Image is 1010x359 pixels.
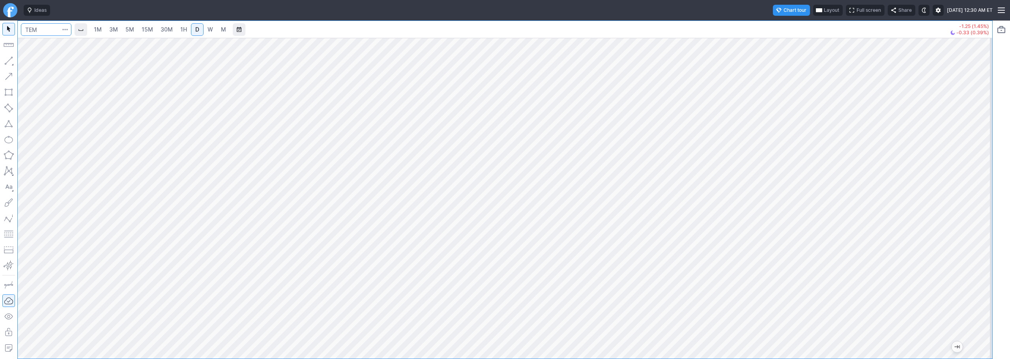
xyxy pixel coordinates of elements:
[204,23,217,36] a: W
[2,294,15,307] button: Drawings Autosave: On
[950,24,989,29] p: -1.25 (1.45%)
[75,23,87,36] button: Interval
[109,26,118,33] span: 3M
[898,6,912,14] span: Share
[217,23,230,36] a: M
[208,26,213,33] span: W
[21,23,71,36] input: Search
[2,342,15,354] button: Add note
[2,86,15,99] button: Rectangle
[2,70,15,83] button: Arrow
[2,54,15,67] button: Line
[2,228,15,240] button: Fibonacci retracements
[180,26,187,33] span: 1H
[2,165,15,177] button: XABCD
[106,23,122,36] a: 3M
[2,326,15,339] button: Lock drawings
[888,5,915,16] button: Share
[2,310,15,323] button: Hide drawings
[956,30,989,35] span: -0.33 (0.39%)
[918,5,930,16] button: Toggle dark mode
[933,5,944,16] button: Settings
[94,26,102,33] span: 1M
[773,5,810,16] button: Chart tour
[995,23,1008,36] button: Portfolio watchlist
[142,26,153,33] span: 15M
[157,23,176,36] a: 30M
[90,23,105,36] a: 1M
[2,102,15,114] button: Rotated rectangle
[947,6,993,14] span: [DATE] 12:30 AM ET
[813,5,843,16] button: Layout
[2,149,15,162] button: Polygon
[221,26,226,33] span: M
[177,23,191,36] a: 1H
[2,39,15,51] button: Measure
[195,26,199,33] span: D
[3,3,17,17] a: Finviz.com
[846,5,885,16] button: Full screen
[2,212,15,225] button: Elliott waves
[2,23,15,35] button: Mouse
[2,180,15,193] button: Text
[122,23,138,36] a: 5M
[191,23,204,36] a: D
[125,26,134,33] span: 5M
[784,6,806,14] span: Chart tour
[60,23,71,36] button: Search
[233,23,245,36] button: Range
[2,279,15,291] button: Drawing mode: Single
[2,133,15,146] button: Ellipse
[857,6,881,14] span: Full screen
[34,6,47,14] span: Ideas
[2,244,15,256] button: Position
[24,5,50,16] button: Ideas
[2,117,15,130] button: Triangle
[2,259,15,272] button: Anchored VWAP
[824,6,839,14] span: Layout
[952,341,963,352] button: Jump to the most recent bar
[161,26,173,33] span: 30M
[138,23,157,36] a: 15M
[2,196,15,209] button: Brush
